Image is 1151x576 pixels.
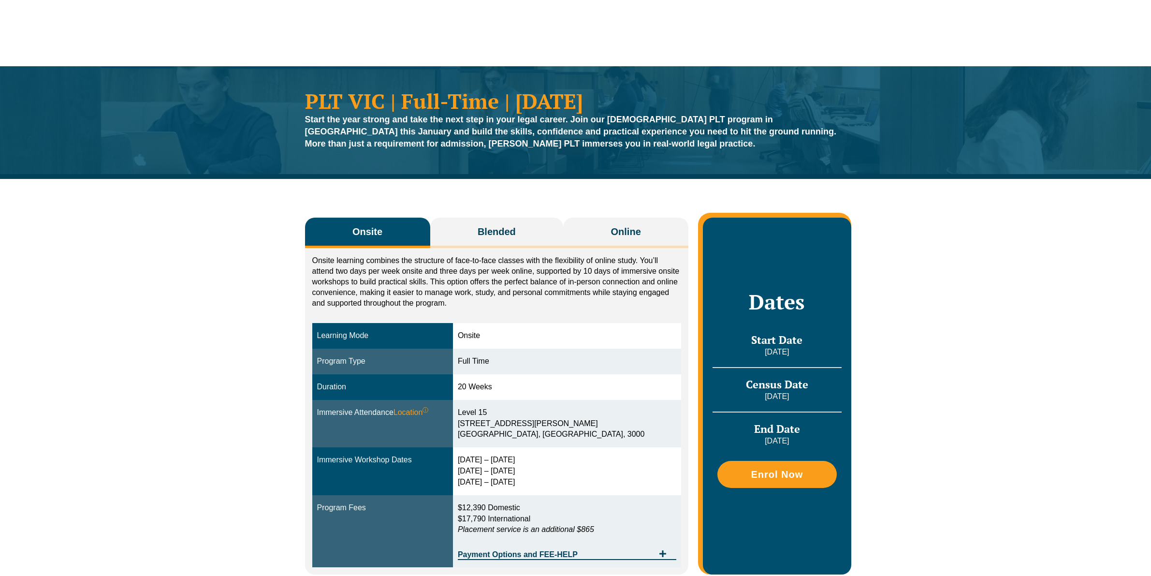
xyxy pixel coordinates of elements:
div: Learning Mode [317,330,448,341]
div: Immersive Workshop Dates [317,455,448,466]
strong: Start the year strong and take the next step in your legal career. Join our [DEMOGRAPHIC_DATA] PL... [305,115,837,148]
p: [DATE] [713,436,841,446]
div: Level 15 [STREET_ADDRESS][PERSON_NAME] [GEOGRAPHIC_DATA], [GEOGRAPHIC_DATA], 3000 [458,407,676,441]
div: [DATE] – [DATE] [DATE] – [DATE] [DATE] – [DATE] [458,455,676,488]
div: Duration [317,382,448,393]
span: Census Date [746,377,808,391]
div: Onsite [458,330,676,341]
span: Blended [478,225,516,238]
sup: ⓘ [423,407,428,414]
span: $17,790 International [458,515,530,523]
p: [DATE] [713,347,841,357]
p: Onsite learning combines the structure of face-to-face classes with the flexibility of online stu... [312,255,682,309]
em: Placement service is an additional $865 [458,525,594,533]
span: Online [611,225,641,238]
a: Enrol Now [717,461,836,488]
p: [DATE] [713,391,841,402]
div: Program Fees [317,502,448,514]
span: $12,390 Domestic [458,503,520,512]
span: Payment Options and FEE-HELP [458,551,654,559]
span: Start Date [751,333,802,347]
div: 20 Weeks [458,382,676,393]
span: Onsite [352,225,382,238]
span: End Date [754,422,800,436]
div: Program Type [317,356,448,367]
div: Tabs. Open items with Enter or Space, close with Escape and navigate using the Arrow keys. [305,218,689,575]
div: Immersive Attendance [317,407,448,418]
h2: Dates [713,290,841,314]
span: Enrol Now [751,470,803,479]
h1: PLT VIC | Full-Time | [DATE] [305,90,846,111]
div: Full Time [458,356,676,367]
span: Location [393,407,429,418]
